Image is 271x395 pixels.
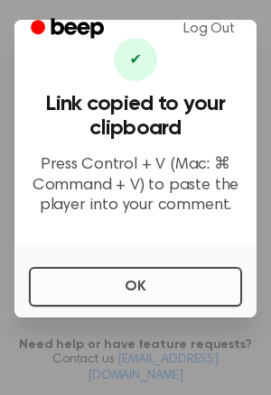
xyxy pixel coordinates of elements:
h3: Link copied to your clipboard [29,92,242,141]
div: ✔ [114,38,157,81]
button: OK [29,267,242,307]
a: Log Out [165,7,253,51]
a: Beep [18,12,120,47]
p: Press Control + V (Mac: ⌘ Command + V) to paste the player into your comment. [29,155,242,216]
